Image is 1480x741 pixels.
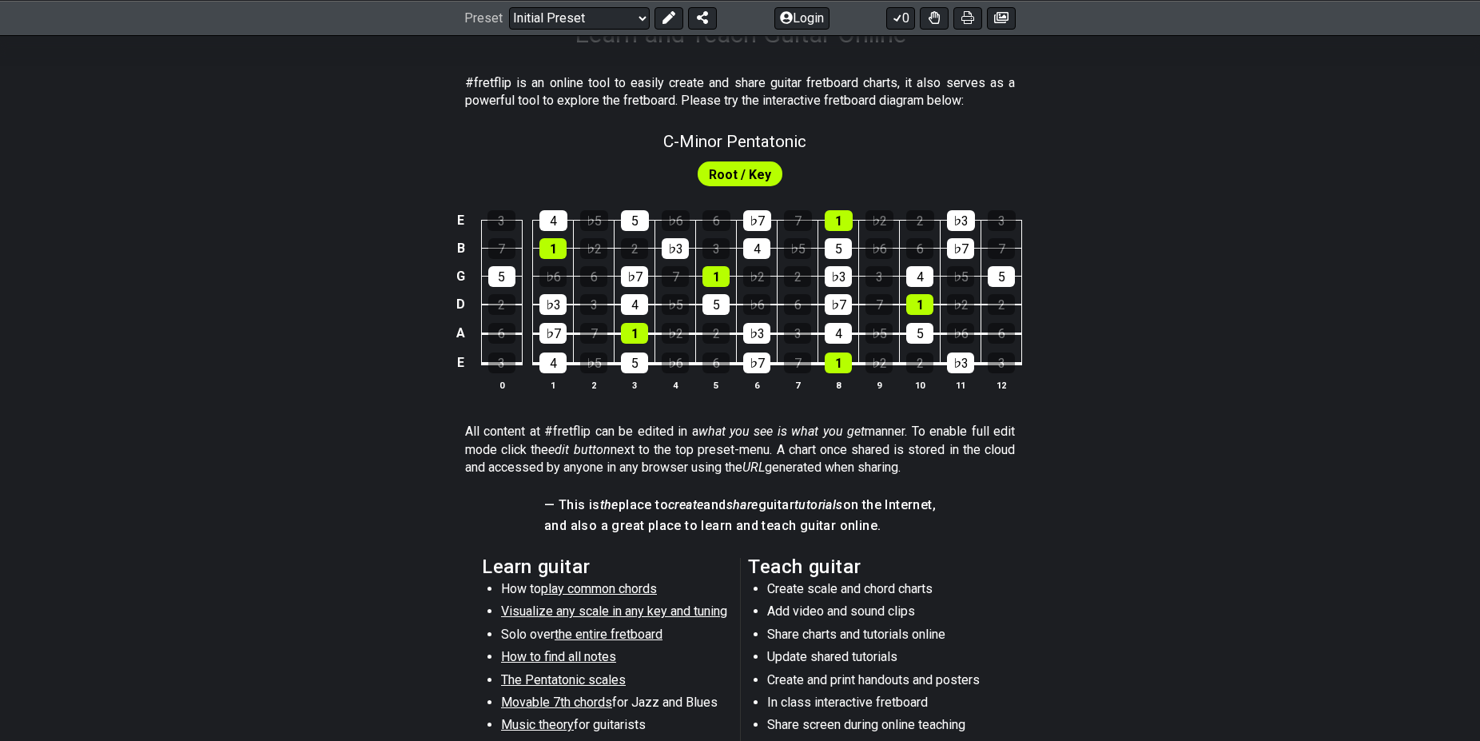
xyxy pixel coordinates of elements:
[487,210,515,231] div: 3
[702,323,730,344] div: 2
[621,294,648,315] div: 4
[662,353,689,373] div: ♭6
[774,6,830,29] button: Login
[947,353,974,373] div: ♭3
[743,294,770,315] div: ♭6
[481,376,522,393] th: 0
[501,672,626,687] span: The Pentatonic scales
[865,238,893,259] div: ♭6
[953,6,982,29] button: Print
[906,238,933,259] div: 6
[947,294,974,315] div: ♭2
[865,353,893,373] div: ♭2
[662,238,689,259] div: ♭3
[784,323,811,344] div: 3
[580,353,607,373] div: ♭5
[615,376,655,393] th: 3
[600,497,619,512] em: the
[662,323,689,344] div: ♭2
[696,376,737,393] th: 5
[621,353,648,373] div: 5
[465,74,1015,110] p: #fretflip is an online tool to easily create and share guitar fretboard charts, it also serves as...
[580,294,607,315] div: 3
[501,717,574,732] span: Music theory
[488,323,515,344] div: 6
[947,238,974,259] div: ♭7
[988,323,1015,344] div: 6
[726,497,758,512] em: share
[621,323,648,344] div: 1
[539,266,567,287] div: ♭6
[784,266,811,287] div: 2
[501,716,729,739] li: for guitarists
[544,496,936,514] h4: — This is place to and guitar on the Internet,
[865,210,893,231] div: ♭2
[501,695,612,710] span: Movable 7th chords
[859,376,900,393] th: 9
[501,626,729,648] li: Solo over
[981,376,1022,393] th: 12
[767,671,995,694] li: Create and print handouts and posters
[501,604,727,619] span: Visualize any scale in any key and tuning
[778,376,818,393] th: 7
[662,266,689,287] div: 7
[784,294,811,315] div: 6
[825,266,852,287] div: ♭3
[742,460,765,475] em: URL
[825,210,853,231] div: 1
[748,558,998,576] h2: Teach guitar
[580,266,607,287] div: 6
[501,649,616,664] span: How to find all notes
[865,323,893,344] div: ♭5
[702,210,730,231] div: 6
[743,238,770,259] div: 4
[767,626,995,648] li: Share charts and tutorials online
[662,210,690,231] div: ♭6
[818,376,859,393] th: 8
[452,318,471,348] td: A
[621,238,648,259] div: 2
[541,581,657,596] span: play common chords
[621,266,648,287] div: ♭7
[533,376,574,393] th: 1
[452,262,471,290] td: G
[539,238,567,259] div: 1
[743,266,770,287] div: ♭2
[743,210,771,231] div: ♭7
[482,558,732,576] h2: Learn guitar
[539,353,567,373] div: 4
[580,323,607,344] div: 7
[539,323,567,344] div: ♭7
[452,348,471,378] td: E
[794,497,843,512] em: tutorials
[488,238,515,259] div: 7
[580,238,607,259] div: ♭2
[702,353,730,373] div: 6
[655,376,696,393] th: 4
[702,238,730,259] div: 3
[767,694,995,716] li: In class interactive fretboard
[865,266,893,287] div: 3
[743,353,770,373] div: ♭7
[920,6,949,29] button: Toggle Dexterity for all fretkits
[886,6,915,29] button: 0
[574,376,615,393] th: 2
[825,323,852,344] div: 4
[987,6,1016,29] button: Create image
[501,580,729,603] li: How to
[663,132,806,151] span: C - Minor Pentatonic
[947,323,974,344] div: ♭6
[900,376,941,393] th: 10
[555,627,662,642] span: the entire fretboard
[825,353,852,373] div: 1
[767,716,995,739] li: Share screen during online teaching
[767,603,995,625] li: Add video and sound clips
[865,294,893,315] div: 7
[654,6,683,29] button: Edit Preset
[906,210,934,231] div: 2
[947,266,974,287] div: ♭5
[825,238,852,259] div: 5
[668,497,703,512] em: create
[906,266,933,287] div: 4
[988,238,1015,259] div: 7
